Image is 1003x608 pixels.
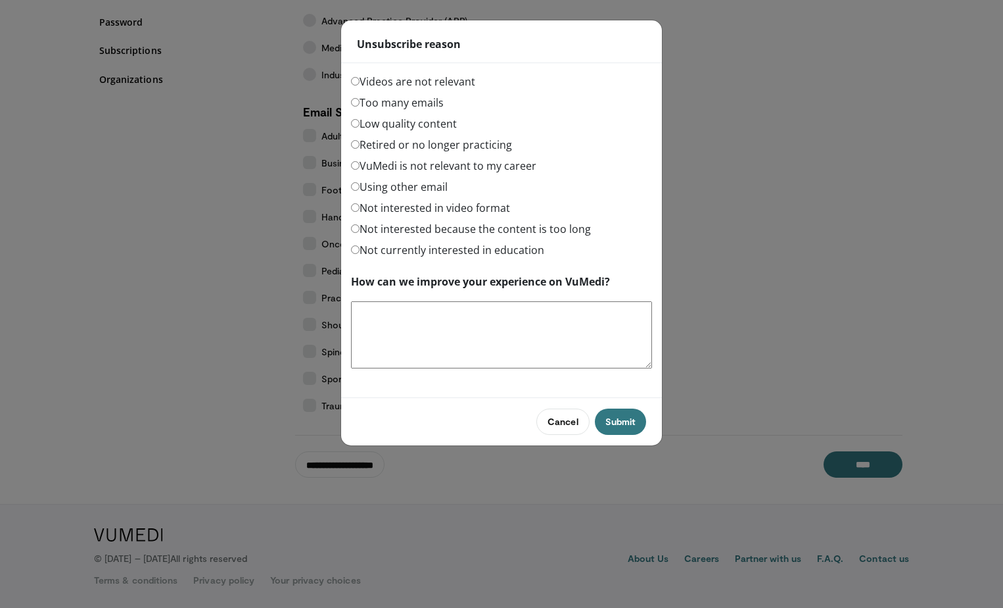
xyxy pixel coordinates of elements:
strong: Unsubscribe reason [357,36,461,52]
label: Retired or no longer practicing [351,137,512,153]
label: Not currently interested in education [351,242,544,258]
label: Using other email [351,179,448,195]
input: Retired or no longer practicing [351,140,360,149]
input: Too many emails [351,98,360,107]
input: Videos are not relevant [351,77,360,86]
label: Videos are not relevant [351,74,475,89]
label: How can we improve your experience on VuMedi? [351,274,610,290]
label: Not interested because the content is too long [351,221,591,237]
input: VuMedi is not relevant to my career [351,161,360,170]
input: Not interested because the content is too long [351,224,360,233]
label: Low quality content [351,116,457,132]
input: Not interested in video format [351,203,360,212]
button: Submit [595,409,646,435]
input: Low quality content [351,119,360,128]
input: Not currently interested in education [351,245,360,254]
label: VuMedi is not relevant to my career [351,158,536,174]
input: Using other email [351,182,360,191]
label: Not interested in video format [351,200,510,216]
label: Too many emails [351,95,444,111]
button: Cancel [536,409,589,435]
